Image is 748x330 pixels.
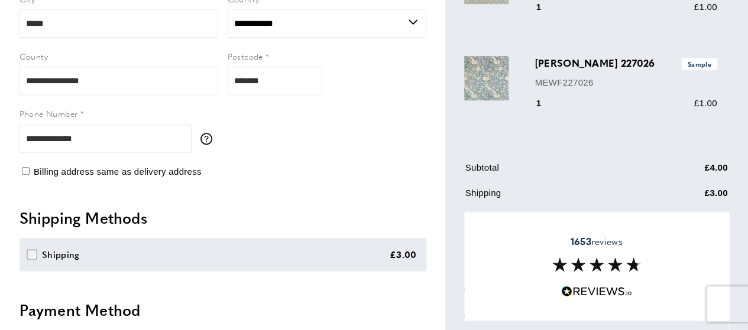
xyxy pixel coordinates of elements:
span: £1.00 [694,2,717,12]
td: £0.68 [646,211,728,234]
span: reviews [570,236,622,247]
span: Postcode [228,50,263,62]
img: Reviews.io 5 stars [561,286,632,297]
span: Phone Number [20,107,78,119]
img: Reviews section [552,257,641,272]
td: Subtotal [465,161,645,184]
button: More information [200,133,218,145]
span: £1.00 [694,98,717,108]
p: MEWF227026 [535,76,717,90]
span: County [20,50,48,62]
td: VAT [465,211,645,234]
h2: Payment Method [20,299,426,321]
span: Sample [682,58,717,70]
input: Billing address same as delivery address [22,167,30,175]
strong: 1653 [570,234,591,248]
td: £4.00 [646,161,728,184]
div: 1 [535,96,558,110]
img: Trent 227026 [464,56,509,100]
h2: Shipping Methods [20,207,426,228]
td: Shipping [465,186,645,209]
td: £3.00 [646,186,728,209]
h3: [PERSON_NAME] 227026 [535,56,717,70]
span: Billing address same as delivery address [34,166,202,177]
div: Shipping [42,247,79,262]
div: £3.00 [390,247,417,262]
